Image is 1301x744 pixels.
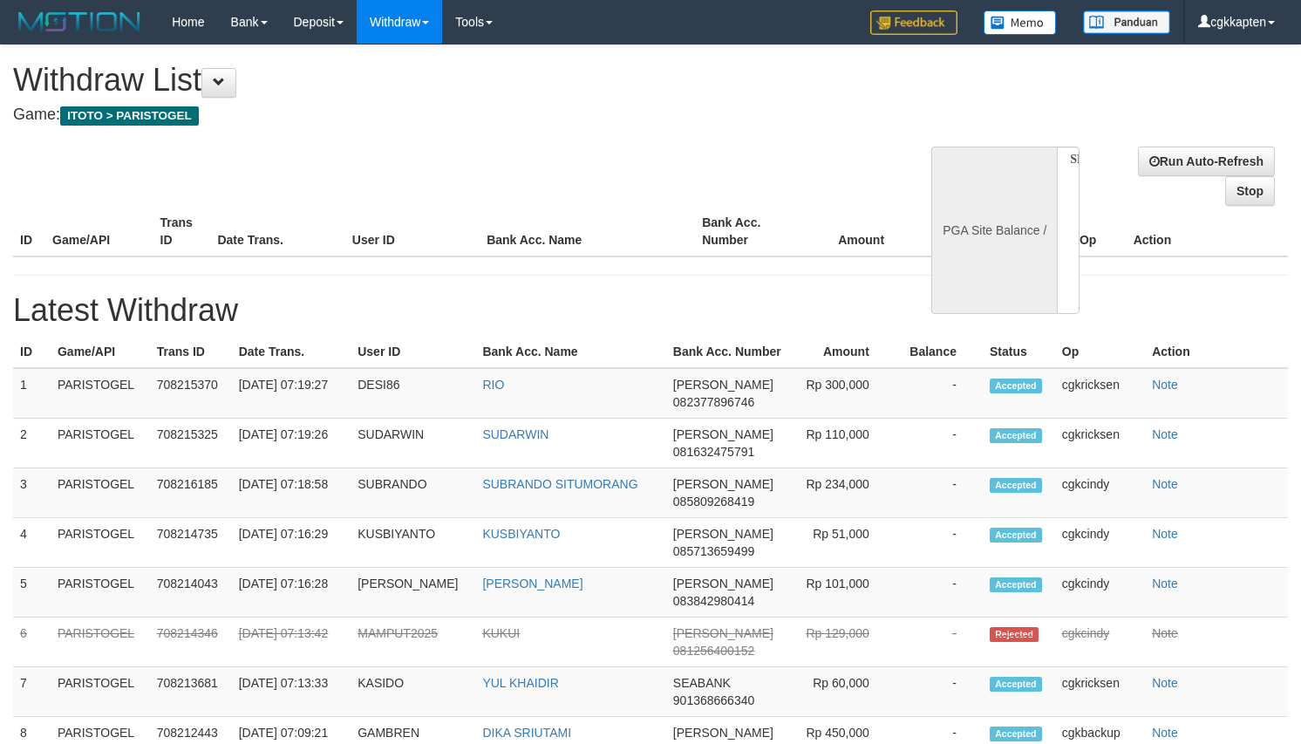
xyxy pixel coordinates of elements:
span: [PERSON_NAME] [673,626,773,640]
td: cgkricksen [1055,419,1145,468]
td: SUBRANDO [351,468,475,518]
td: PARISTOGEL [51,618,150,667]
th: User ID [345,207,480,256]
span: ITOTO > PARISTOGEL [60,106,199,126]
td: PARISTOGEL [51,419,150,468]
td: 708214043 [150,568,232,618]
th: User ID [351,336,475,368]
th: Action [1127,207,1288,256]
td: MAMPUT2025 [351,618,475,667]
td: cgkricksen [1055,667,1145,717]
th: Op [1055,336,1145,368]
span: [PERSON_NAME] [673,427,773,441]
span: [PERSON_NAME] [673,527,773,541]
td: [DATE] 07:13:33 [232,667,351,717]
span: [PERSON_NAME] [673,477,773,491]
td: SUDARWIN [351,419,475,468]
img: panduan.png [1083,10,1170,34]
td: PARISTOGEL [51,568,150,618]
th: ID [13,207,45,256]
a: KUSBIYANTO [482,527,560,541]
span: 085809268419 [673,495,754,509]
h1: Latest Withdraw [13,293,1288,328]
td: 2 [13,419,51,468]
span: 085713659499 [673,544,754,558]
th: Bank Acc. Number [666,336,793,368]
td: [PERSON_NAME] [351,568,475,618]
img: MOTION_logo.png [13,9,146,35]
td: 708215325 [150,419,232,468]
a: Stop [1225,176,1275,206]
td: [DATE] 07:19:26 [232,419,351,468]
a: Note [1152,527,1178,541]
span: [PERSON_NAME] [673,726,773,740]
td: 708214346 [150,618,232,667]
th: Op [1073,207,1127,256]
span: Accepted [990,727,1042,741]
td: 708214735 [150,518,232,568]
td: - [896,368,983,419]
th: Trans ID [153,207,211,256]
a: Run Auto-Refresh [1138,147,1275,176]
td: PARISTOGEL [51,468,150,518]
td: - [896,568,983,618]
a: SUBRANDO SITUMORANG [482,477,637,491]
a: RIO [482,378,504,392]
td: - [896,667,983,717]
a: Note [1152,626,1178,640]
th: ID [13,336,51,368]
a: DIKA SRIUTAMI [482,726,571,740]
span: 083842980414 [673,594,754,608]
td: cgkcindy [1055,568,1145,618]
img: Button%20Memo.svg [984,10,1057,35]
td: - [896,419,983,468]
h1: Withdraw List [13,63,850,98]
span: [PERSON_NAME] [673,378,773,392]
th: Status [983,336,1055,368]
td: [DATE] 07:16:28 [232,568,351,618]
td: Rp 101,000 [793,568,896,618]
td: [DATE] 07:13:42 [232,618,351,667]
td: Rp 300,000 [793,368,896,419]
td: 1 [13,368,51,419]
td: cgkcindy [1055,618,1145,667]
td: Rp 129,000 [793,618,896,667]
td: - [896,518,983,568]
th: Amount [793,336,896,368]
th: Balance [910,207,1009,256]
th: Date Trans. [210,207,344,256]
a: KUKUI [482,626,520,640]
th: Date Trans. [232,336,351,368]
span: Accepted [990,428,1042,443]
span: 081256400152 [673,644,754,658]
td: [DATE] 07:16:29 [232,518,351,568]
td: 708213681 [150,667,232,717]
td: DESI86 [351,368,475,419]
td: - [896,468,983,518]
td: 6 [13,618,51,667]
span: 082377896746 [673,395,754,409]
a: SUDARWIN [482,427,548,441]
span: 901368666340 [673,693,754,707]
td: 708216185 [150,468,232,518]
span: SEABANK [673,676,731,690]
a: Note [1152,427,1178,441]
th: Bank Acc. Name [480,207,695,256]
span: Accepted [990,379,1042,393]
td: cgkcindy [1055,468,1145,518]
span: Accepted [990,528,1042,543]
td: [DATE] 07:19:27 [232,368,351,419]
span: Accepted [990,677,1042,692]
td: PARISTOGEL [51,368,150,419]
h4: Game: [13,106,850,124]
th: Game/API [51,336,150,368]
td: PARISTOGEL [51,518,150,568]
th: Amount [803,207,910,256]
td: KUSBIYANTO [351,518,475,568]
td: 3 [13,468,51,518]
td: Rp 110,000 [793,419,896,468]
a: YUL KHAIDIR [482,676,558,690]
th: Bank Acc. Name [475,336,665,368]
td: 708215370 [150,368,232,419]
th: Game/API [45,207,153,256]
